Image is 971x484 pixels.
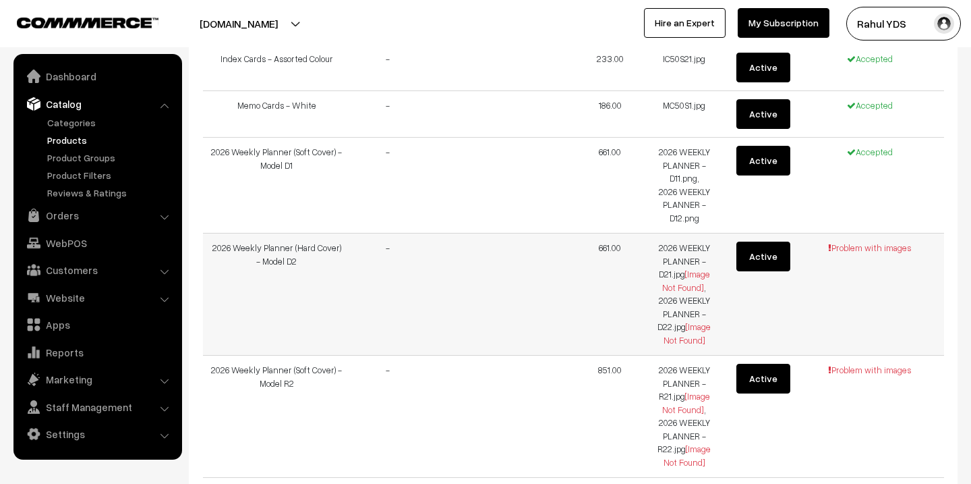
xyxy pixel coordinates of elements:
a: Dashboard [17,64,177,88]
td: IC50S21.jpg [647,45,722,91]
a: Products [44,133,177,147]
button: Active [736,53,790,82]
a: Website [17,286,177,310]
a: My Subscription [738,8,829,38]
img: COMMMERCE [17,18,158,28]
span: [Image Not Found] [664,443,711,468]
a: Catalog [17,92,177,116]
td: 233.00 [573,45,647,91]
button: Active [736,364,790,394]
a: WebPOS [17,231,177,255]
span: [Image Not Found] [664,321,711,346]
a: Categories [44,115,177,130]
td: Index Cards - Assorted Colour [203,45,351,91]
td: 2026 WEEKLY PLANNER - R21.jpg , 2026 WEEKLY PLANNER - R22.jpg [647,356,722,478]
td: Memo Cards - White [203,91,351,138]
span: Accepted [847,146,893,157]
a: Hire an Expert [644,8,726,38]
span: Accepted [847,100,893,111]
td: 2026 Weekly Planner (Hard Cover) - Model D2 [203,234,351,356]
td: 851.00 [573,356,647,478]
a: Reviews & Ratings [44,186,177,200]
a: Marketing [17,367,177,392]
td: 2026 Weekly Planner (Soft Cover) - Model R2 [203,356,351,478]
a: Orders [17,203,177,227]
span: Problem with images [828,365,911,375]
a: Product Groups [44,151,177,165]
span: [Image Not Found] [662,269,710,293]
a: COMMMERCE [17,14,135,30]
span: Accepted [847,53,893,64]
td: 661.00 [573,234,647,356]
span: [Image Not Found] [662,391,710,415]
button: [DOMAIN_NAME] [152,7,325,41]
a: Product Filters [44,168,177,182]
td: - [351,91,425,138]
button: Active [736,99,790,129]
td: 2026 WEEKLY PLANNER - D21.jpg , 2026 WEEKLY PLANNER - D22.jpg [647,234,722,356]
a: Staff Management [17,395,177,419]
td: 661.00 [573,138,647,234]
td: 2026 Weekly Planner (Soft Cover) - Model D1 [203,138,351,234]
td: MC50S1.jpg [647,91,722,138]
td: - [351,138,425,234]
span: Problem with images [828,242,911,253]
a: Apps [17,313,177,337]
button: Rahul YDS [846,7,961,41]
td: - [351,234,425,356]
td: 2026 WEEKLY PLANNER - D11.png, 2026 WEEKLY PLANNER - D12.png [647,138,722,234]
a: Settings [17,422,177,446]
td: - [351,356,425,478]
button: Active [736,242,790,271]
td: 186.00 [573,91,647,138]
a: Reports [17,340,177,365]
a: Customers [17,258,177,282]
td: - [351,45,425,91]
button: Active [736,146,790,176]
img: user [934,14,954,34]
